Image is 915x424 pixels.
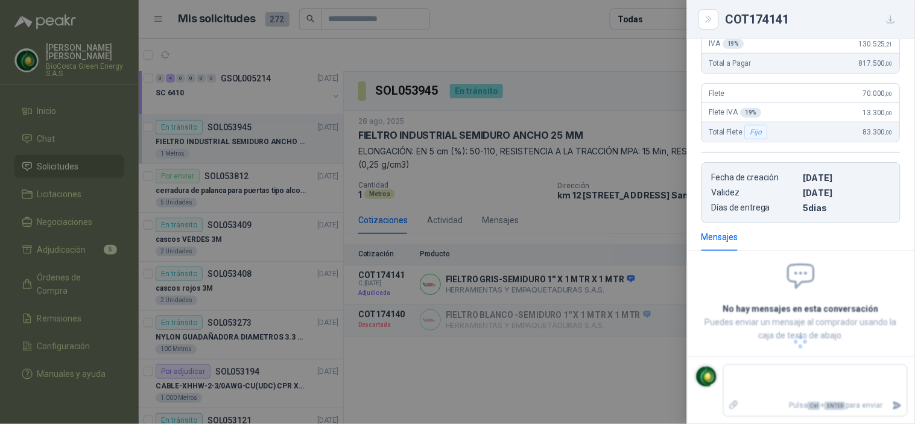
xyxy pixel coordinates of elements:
[709,89,725,98] span: Flete
[863,109,893,117] span: 13.300
[863,89,893,98] span: 70.000
[709,125,770,139] span: Total Flete
[745,125,767,139] div: Fijo
[701,12,716,27] button: Close
[712,188,799,198] p: Validez
[863,128,893,136] span: 83.300
[885,110,893,116] span: ,00
[712,172,799,183] p: Fecha de creación
[709,59,752,68] span: Total a Pagar
[885,129,893,136] span: ,00
[712,203,799,213] p: Días de entrega
[701,230,738,244] div: Mensajes
[885,41,893,48] span: ,21
[885,90,893,97] span: ,00
[726,10,901,29] div: COT174141
[885,60,893,67] span: ,00
[741,108,762,118] div: 19 %
[803,172,890,183] p: [DATE]
[803,188,890,198] p: [DATE]
[859,59,893,68] span: 817.500
[709,39,744,49] span: IVA
[723,39,745,49] div: 19 %
[803,203,890,213] p: 5 dias
[859,40,893,48] span: 130.525
[709,108,762,118] span: Flete IVA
